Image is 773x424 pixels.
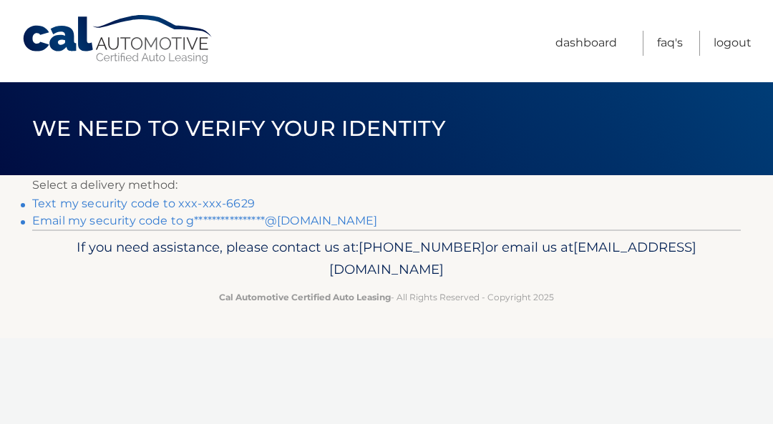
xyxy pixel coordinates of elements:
a: FAQ's [657,31,683,56]
p: If you need assistance, please contact us at: or email us at [54,236,719,282]
p: Select a delivery method: [32,175,741,195]
span: We need to verify your identity [32,115,445,142]
a: Logout [714,31,752,56]
a: Dashboard [555,31,617,56]
span: [PHONE_NUMBER] [359,239,485,255]
strong: Cal Automotive Certified Auto Leasing [219,292,391,302]
a: Cal Automotive [21,14,215,65]
a: Text my security code to xxx-xxx-6629 [32,197,255,210]
p: - All Rights Reserved - Copyright 2025 [54,290,719,305]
